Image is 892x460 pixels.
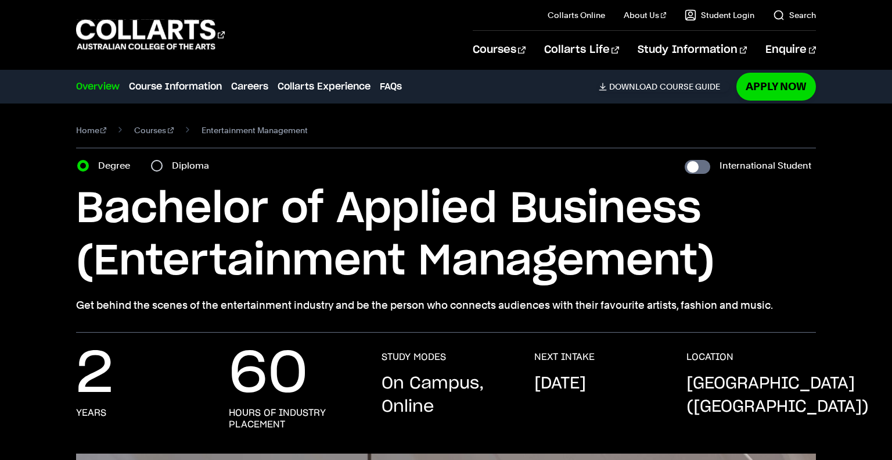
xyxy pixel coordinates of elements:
[765,31,816,69] a: Enquire
[685,9,754,21] a: Student Login
[382,372,511,419] p: On Campus, Online
[229,407,358,430] h3: hours of industry placement
[686,351,733,363] h3: LOCATION
[76,18,225,51] div: Go to homepage
[609,81,657,92] span: Download
[172,158,216,174] label: Diploma
[686,372,869,419] p: [GEOGRAPHIC_DATA] ([GEOGRAPHIC_DATA])
[380,80,402,94] a: FAQs
[98,158,137,174] label: Degree
[76,80,120,94] a: Overview
[473,31,526,69] a: Courses
[720,158,811,174] label: International Student
[229,351,308,398] p: 60
[278,80,371,94] a: Collarts Experience
[76,183,817,288] h1: Bachelor of Applied Business (Entertainment Management)
[773,9,816,21] a: Search
[76,407,106,419] h3: years
[624,9,667,21] a: About Us
[544,31,619,69] a: Collarts Life
[534,351,595,363] h3: NEXT INTAKE
[736,73,816,100] a: Apply Now
[382,351,446,363] h3: STUDY MODES
[129,80,222,94] a: Course Information
[231,80,268,94] a: Careers
[134,122,174,138] a: Courses
[202,122,308,138] span: Entertainment Management
[76,122,107,138] a: Home
[638,31,747,69] a: Study Information
[534,372,586,395] p: [DATE]
[76,297,817,313] p: Get behind the scenes of the entertainment industry and be the person who connects audiences with...
[599,81,729,92] a: DownloadCourse Guide
[76,351,113,398] p: 2
[548,9,605,21] a: Collarts Online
